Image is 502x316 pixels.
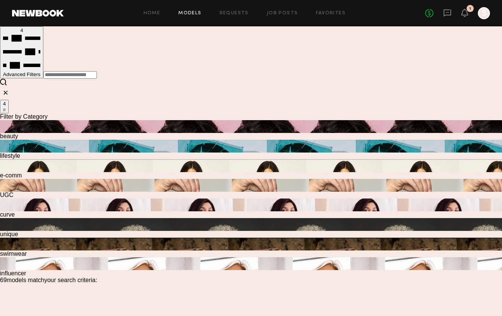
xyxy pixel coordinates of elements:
a: Home [144,11,161,16]
a: Models [178,11,201,16]
a: Job Posts [267,11,298,16]
a: Favorites [316,11,346,16]
div: 1 [469,7,471,11]
span: 4 [20,27,23,33]
span: 4 [3,101,6,107]
a: S [478,7,490,19]
span: Advanced Filters [3,72,40,77]
a: Requests [220,11,249,16]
